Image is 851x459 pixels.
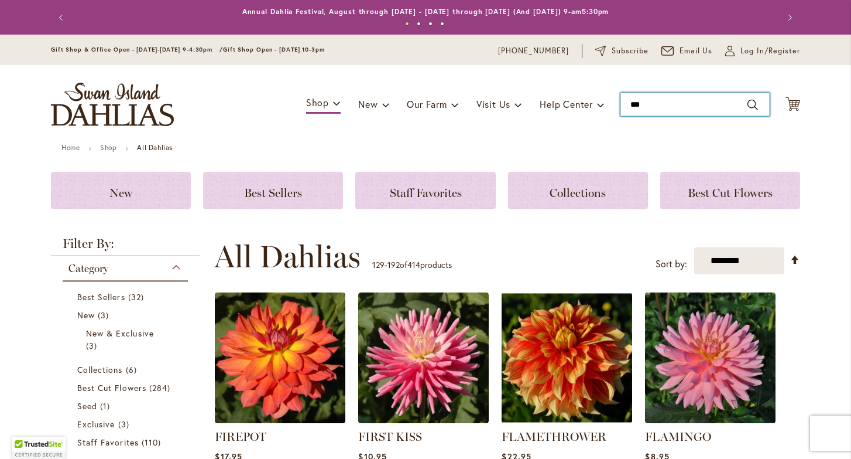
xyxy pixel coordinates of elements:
[100,143,116,152] a: Shop
[214,239,361,274] span: All Dahlias
[51,237,200,256] strong: Filter By:
[502,414,632,426] a: FLAMETHROWER
[661,45,713,57] a: Email Us
[740,45,800,57] span: Log In/Register
[645,414,775,426] a: FLAMINGO
[417,22,421,26] button: 2 of 4
[77,418,176,430] a: Exclusive
[656,253,687,275] label: Sort by:
[77,310,95,321] span: New
[77,291,176,303] a: Best Sellers
[680,45,713,57] span: Email Us
[688,186,773,200] span: Best Cut Flowers
[502,430,606,444] a: FLAMETHROWER
[215,430,266,444] a: FIREPOT
[128,291,147,303] span: 32
[77,400,176,412] a: Seed
[149,382,173,394] span: 284
[142,436,164,448] span: 110
[306,96,329,108] span: Shop
[77,291,125,302] span: Best Sellers
[390,186,462,200] span: Staff Favorites
[612,45,648,57] span: Subscribe
[77,400,97,412] span: Seed
[77,419,115,430] span: Exclusive
[358,414,489,426] a: FIRST KISS
[118,418,132,430] span: 3
[725,45,800,57] a: Log In/Register
[372,259,385,270] span: 129
[109,186,132,200] span: New
[498,45,569,57] a: [PHONE_NUMBER]
[440,22,444,26] button: 4 of 4
[61,143,80,152] a: Home
[9,417,42,450] iframe: Launch Accessibility Center
[550,186,606,200] span: Collections
[358,293,489,423] img: FIRST KISS
[405,22,409,26] button: 1 of 4
[77,363,176,376] a: Collections
[77,382,146,393] span: Best Cut Flowers
[98,309,112,321] span: 3
[77,309,176,321] a: New
[203,172,343,209] a: Best Sellers
[68,262,108,275] span: Category
[358,430,422,444] a: FIRST KISS
[508,172,648,209] a: Collections
[645,430,711,444] a: FLAMINGO
[77,436,176,448] a: Staff Favorites
[540,98,593,110] span: Help Center
[407,259,420,270] span: 414
[407,98,447,110] span: Our Farm
[126,363,140,376] span: 6
[387,259,400,270] span: 192
[215,293,345,423] img: FIREPOT
[502,293,632,423] img: FLAMETHROWER
[86,339,100,352] span: 3
[645,293,775,423] img: FLAMINGO
[242,7,609,16] a: Annual Dahlia Festival, August through [DATE] - [DATE] through [DATE] (And [DATE]) 9-am5:30pm
[358,98,378,110] span: New
[86,328,154,339] span: New & Exclusive
[476,98,510,110] span: Visit Us
[77,364,123,375] span: Collections
[355,172,495,209] a: Staff Favorites
[595,45,648,57] a: Subscribe
[244,186,302,200] span: Best Sellers
[51,46,223,53] span: Gift Shop & Office Open - [DATE]-[DATE] 9-4:30pm /
[428,22,433,26] button: 3 of 4
[372,256,452,274] p: - of products
[100,400,113,412] span: 1
[86,327,167,352] a: New &amp; Exclusive
[137,143,173,152] strong: All Dahlias
[215,414,345,426] a: FIREPOT
[51,172,191,209] a: New
[77,382,176,394] a: Best Cut Flowers
[51,6,74,29] button: Previous
[777,6,800,29] button: Next
[51,83,174,126] a: store logo
[77,437,139,448] span: Staff Favorites
[223,46,325,53] span: Gift Shop Open - [DATE] 10-3pm
[660,172,800,209] a: Best Cut Flowers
